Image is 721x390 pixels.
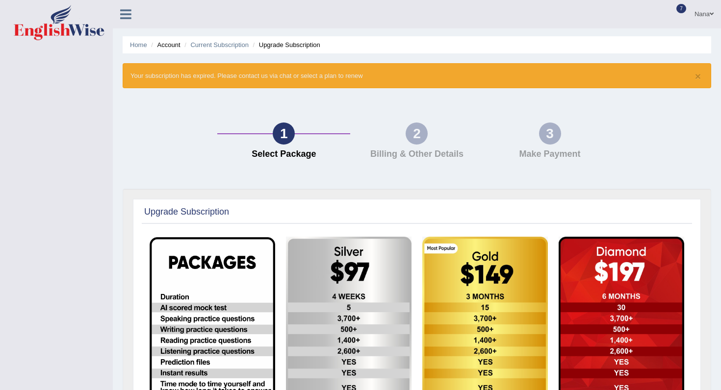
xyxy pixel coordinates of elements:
[251,40,320,49] li: Upgrade Subscription
[144,207,229,217] h2: Upgrade Subscription
[222,149,345,159] h4: Select Package
[406,122,428,145] div: 2
[149,40,180,49] li: Account
[676,4,686,13] span: 7
[190,41,249,49] a: Current Subscription
[355,149,478,159] h4: Billing & Other Details
[273,122,295,145] div: 1
[123,63,711,88] div: Your subscription has expired. Please contact us via chat or select a plan to renew
[539,122,561,145] div: 3
[695,71,701,81] button: ×
[130,41,147,49] a: Home
[489,149,612,159] h4: Make Payment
